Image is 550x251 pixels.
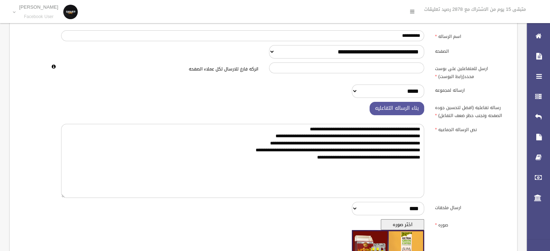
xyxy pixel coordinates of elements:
label: صوره [430,219,513,229]
small: Facebook User [19,14,58,20]
label: نص الرساله الجماعيه [430,124,513,134]
label: ارسل للمتفاعلين على بوست محدد(رابط البوست) [430,62,513,81]
label: الصفحه [430,45,513,55]
label: ارسال ملحقات [430,202,513,212]
label: رساله تفاعليه (افضل لتحسين جوده الصفحه وتجنب حظر ضعف التفاعل) [430,102,513,120]
h6: اتركه فارغ للارسال لكل عملاء الصفحه [61,67,258,72]
label: ارساله لمجموعه [430,85,513,95]
button: اختر صوره [381,219,424,230]
p: [PERSON_NAME] [19,4,58,10]
button: بناء الرساله التفاعليه [370,102,424,115]
label: اسم الرساله [430,30,513,40]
